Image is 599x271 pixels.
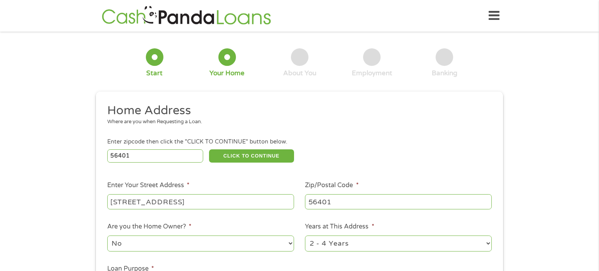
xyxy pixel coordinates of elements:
div: Start [146,69,163,78]
label: Zip/Postal Code [305,181,358,190]
div: Your Home [209,69,245,78]
img: GetLoanNow Logo [99,5,273,27]
button: CLICK TO CONTINUE [209,149,294,163]
div: Where are you when Requesting a Loan. [107,118,486,126]
label: Enter Your Street Address [107,181,190,190]
div: Employment [352,69,392,78]
div: Banking [432,69,457,78]
label: Are you the Home Owner? [107,223,191,231]
div: About You [283,69,316,78]
label: Years at This Address [305,223,374,231]
div: Enter zipcode then click the "CLICK TO CONTINUE" button below. [107,138,492,146]
h2: Home Address [107,103,486,119]
input: Enter Zipcode (e.g 01510) [107,149,204,163]
input: 1 Main Street [107,194,294,209]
